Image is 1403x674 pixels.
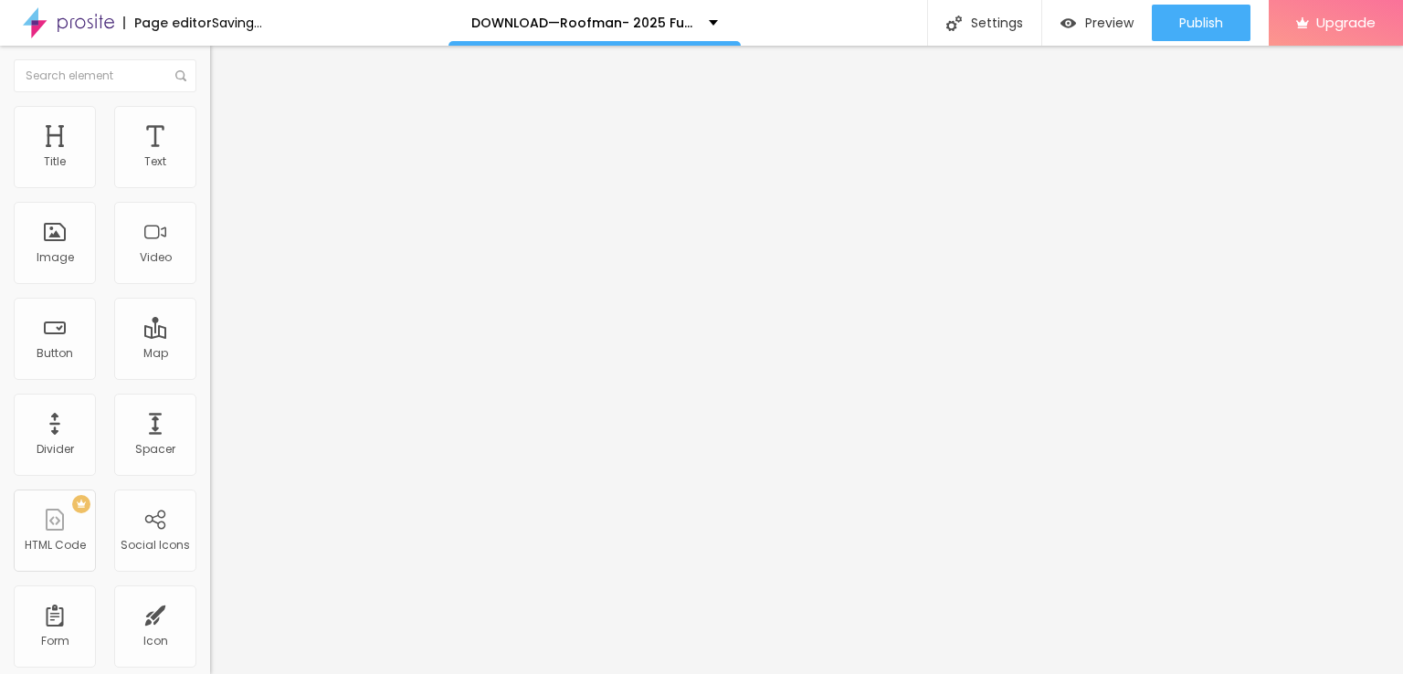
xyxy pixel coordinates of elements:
div: Button [37,347,73,360]
span: Publish [1179,16,1223,30]
div: Page editor [123,16,212,29]
p: DOWNLOAD—Roofman- 2025 FullMovie Free Tamil+Hindi+Telugu Bollyflix in Filmyzilla Vegamovies [471,16,695,29]
div: Video [140,251,172,264]
span: Preview [1085,16,1134,30]
button: Publish [1152,5,1250,41]
div: Social Icons [121,539,190,552]
div: Map [143,347,168,360]
div: HTML Code [25,539,86,552]
div: Divider [37,443,74,456]
div: Spacer [135,443,175,456]
div: Form [41,635,69,648]
iframe: Editor [210,46,1403,674]
span: Upgrade [1316,15,1376,30]
input: Search element [14,59,196,92]
div: Saving... [212,16,262,29]
img: view-1.svg [1060,16,1076,31]
button: Preview [1042,5,1152,41]
img: Icone [175,70,186,81]
div: Text [144,155,166,168]
div: Image [37,251,74,264]
div: Icon [143,635,168,648]
div: Title [44,155,66,168]
img: Icone [946,16,962,31]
